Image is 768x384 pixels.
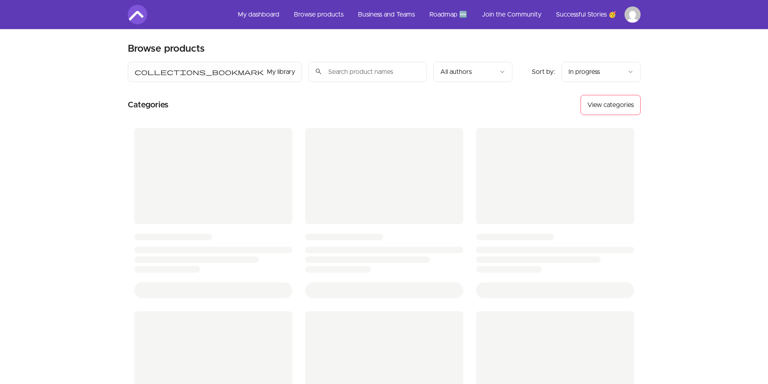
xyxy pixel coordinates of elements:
button: Filter by My library [128,62,302,82]
span: collections_bookmark [135,67,264,77]
input: Search product names [308,62,427,82]
span: Sort by: [532,69,555,75]
button: View categories [581,95,641,115]
img: Profile image for Dmitry Chigir [624,6,641,23]
button: Product sort options [562,62,641,82]
img: Amigoscode logo [128,5,147,24]
a: Browse products [287,5,350,24]
a: Business and Teams [352,5,421,24]
h2: Browse products [128,42,205,55]
button: Filter by author [433,62,512,82]
a: My dashboard [231,5,286,24]
a: Successful Stories 🥳 [549,5,623,24]
h2: Categories [128,95,169,115]
a: Roadmap 🆕 [423,5,474,24]
span: search [315,66,322,77]
nav: Main [231,5,641,24]
a: Join the Community [475,5,548,24]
